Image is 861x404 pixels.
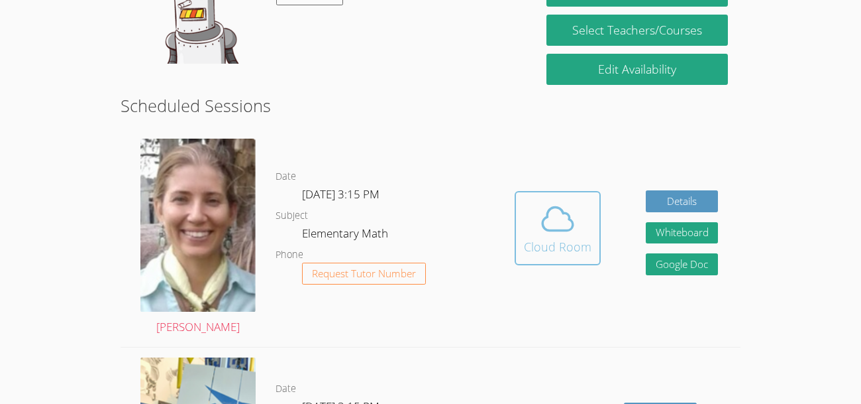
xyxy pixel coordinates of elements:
button: Request Tutor Number [302,263,426,285]
dd: Elementary Math [302,224,391,247]
a: Google Doc [646,253,719,275]
dt: Date [276,381,296,397]
button: Whiteboard [646,222,719,244]
a: Details [646,190,719,212]
dt: Phone [276,247,303,263]
span: Request Tutor Number [312,269,416,279]
h2: Scheduled Sessions [121,93,740,118]
span: [DATE] 3:15 PM [302,186,380,202]
button: Cloud Room [515,191,601,265]
dt: Date [276,168,296,185]
a: Edit Availability [546,54,729,85]
img: Screenshot%202024-09-06%20202226%20-%20Cropped.png [140,139,256,312]
a: Select Teachers/Courses [546,15,729,46]
dt: Subject [276,208,308,224]
div: Cloud Room [524,237,591,256]
a: [PERSON_NAME] [140,139,256,337]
